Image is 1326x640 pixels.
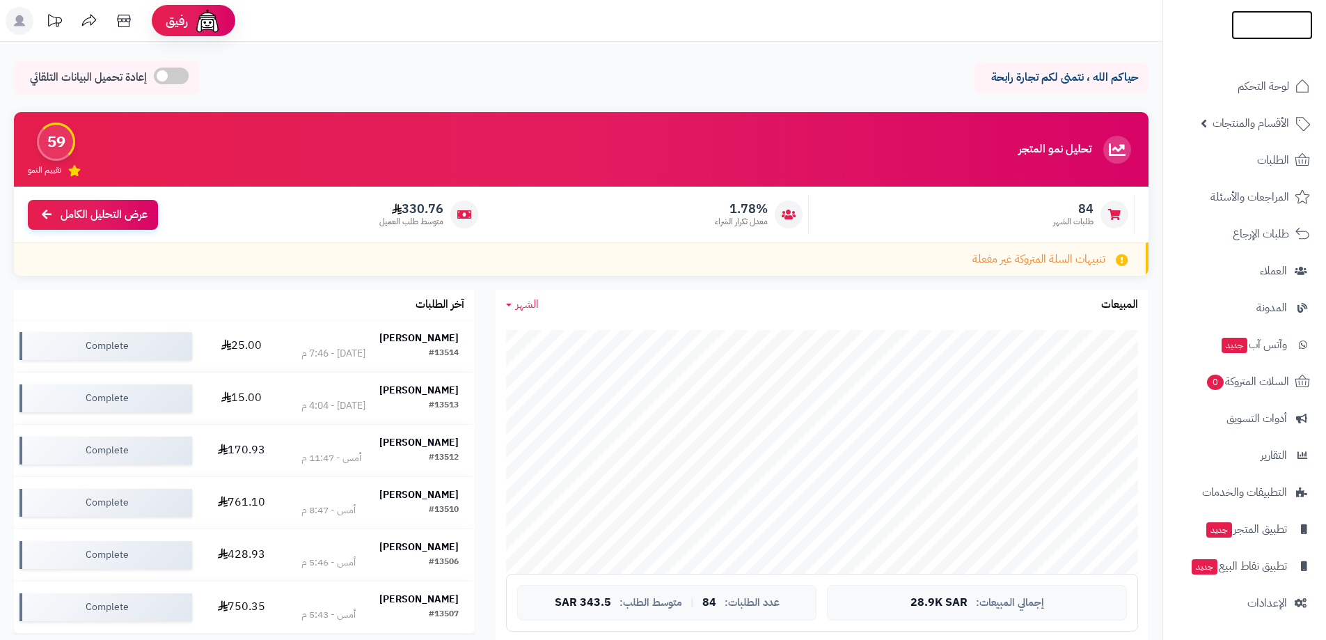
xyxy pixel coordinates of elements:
div: Complete [19,437,192,465]
div: [DATE] - 7:46 م [301,347,365,361]
div: أمس - 5:43 م [301,608,356,622]
a: تحديثات المنصة [37,7,72,38]
span: 84 [702,597,716,609]
div: Complete [19,332,192,360]
div: أمس - 5:46 م [301,556,356,570]
span: العملاء [1260,261,1287,281]
span: الأقسام والمنتجات [1213,114,1289,133]
h3: تحليل نمو المتجر [1018,143,1091,156]
a: لوحة التحكم [1171,70,1318,103]
span: 28.9K SAR [910,597,968,609]
span: إعادة تحميل البيانات التلقائي [30,70,147,86]
a: تطبيق المتجرجديد [1171,513,1318,546]
span: 1.78% [715,201,768,217]
td: 170.93 [198,425,285,476]
div: #13514 [429,347,459,361]
a: المراجعات والأسئلة [1171,180,1318,214]
span: الشهر [516,296,539,313]
span: جديد [1206,522,1232,538]
div: Complete [19,593,192,621]
span: تنبيهات السلة المتروكة غير مفعلة [972,251,1105,267]
a: الشهر [506,297,539,313]
span: عرض التحليل الكامل [61,207,148,223]
span: جديد [1192,559,1217,575]
div: أمس - 8:47 م [301,504,356,517]
span: الإعدادات [1247,593,1287,613]
span: تقييم النمو [28,164,61,176]
strong: [PERSON_NAME] [379,331,459,345]
div: أمس - 11:47 م [301,451,361,465]
td: 761.10 [198,477,285,529]
span: التطبيقات والخدمات [1202,483,1287,502]
span: لوحة التحكم [1238,77,1289,96]
p: حياكم الله ، نتمنى لكم تجارة رابحة [985,70,1138,86]
span: 84 [1053,201,1094,217]
div: [DATE] - 4:04 م [301,399,365,413]
img: ai-face.png [194,7,221,35]
a: تطبيق نقاط البيعجديد [1171,549,1318,583]
div: Complete [19,541,192,569]
span: 330.76 [379,201,443,217]
a: عرض التحليل الكامل [28,200,158,230]
td: 428.93 [198,529,285,581]
a: وآتس آبجديد [1171,328,1318,361]
a: العملاء [1171,254,1318,288]
span: 343.5 SAR [555,597,611,609]
span: المدونة [1256,298,1287,318]
strong: [PERSON_NAME] [379,435,459,450]
span: التقارير [1261,446,1287,465]
a: التقارير [1171,439,1318,472]
div: #13507 [429,608,459,622]
span: معدل تكرار الشراء [715,216,768,228]
span: أدوات التسويق [1226,409,1287,428]
div: #13506 [429,556,459,570]
div: Complete [19,489,192,517]
span: إجمالي المبيعات: [976,597,1044,609]
div: Complete [19,384,192,412]
strong: [PERSON_NAME] [379,592,459,607]
span: وآتس آب [1220,335,1287,354]
a: التطبيقات والخدمات [1171,476,1318,509]
span: متوسط الطلب: [619,597,682,609]
span: المراجعات والأسئلة [1210,187,1289,207]
span: 0 [1207,375,1224,390]
a: الإعدادات [1171,586,1318,620]
strong: [PERSON_NAME] [379,383,459,398]
td: 15.00 [198,373,285,424]
div: #13510 [429,504,459,517]
h3: المبيعات [1101,299,1138,311]
div: #13512 [429,451,459,465]
a: الطلبات [1171,143,1318,177]
span: رفيق [166,13,188,29]
h3: آخر الطلبات [416,299,464,311]
a: أدوات التسويق [1171,402,1318,435]
strong: [PERSON_NAME] [379,487,459,502]
span: تطبيق نقاط البيع [1190,556,1287,576]
span: تطبيق المتجر [1205,520,1287,539]
span: السلات المتروكة [1206,372,1289,391]
strong: [PERSON_NAME] [379,540,459,554]
a: طلبات الإرجاع [1171,217,1318,251]
a: المدونة [1171,291,1318,325]
span: طلبات الإرجاع [1233,224,1289,244]
td: 750.35 [198,582,285,633]
a: السلات المتروكة0 [1171,365,1318,398]
span: متوسط طلب العميل [379,216,443,228]
span: | [690,598,694,608]
span: الطلبات [1257,150,1289,170]
span: جديد [1222,338,1247,353]
span: طلبات الشهر [1053,216,1094,228]
td: 25.00 [198,320,285,372]
div: #13513 [429,399,459,413]
span: عدد الطلبات: [725,597,780,609]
